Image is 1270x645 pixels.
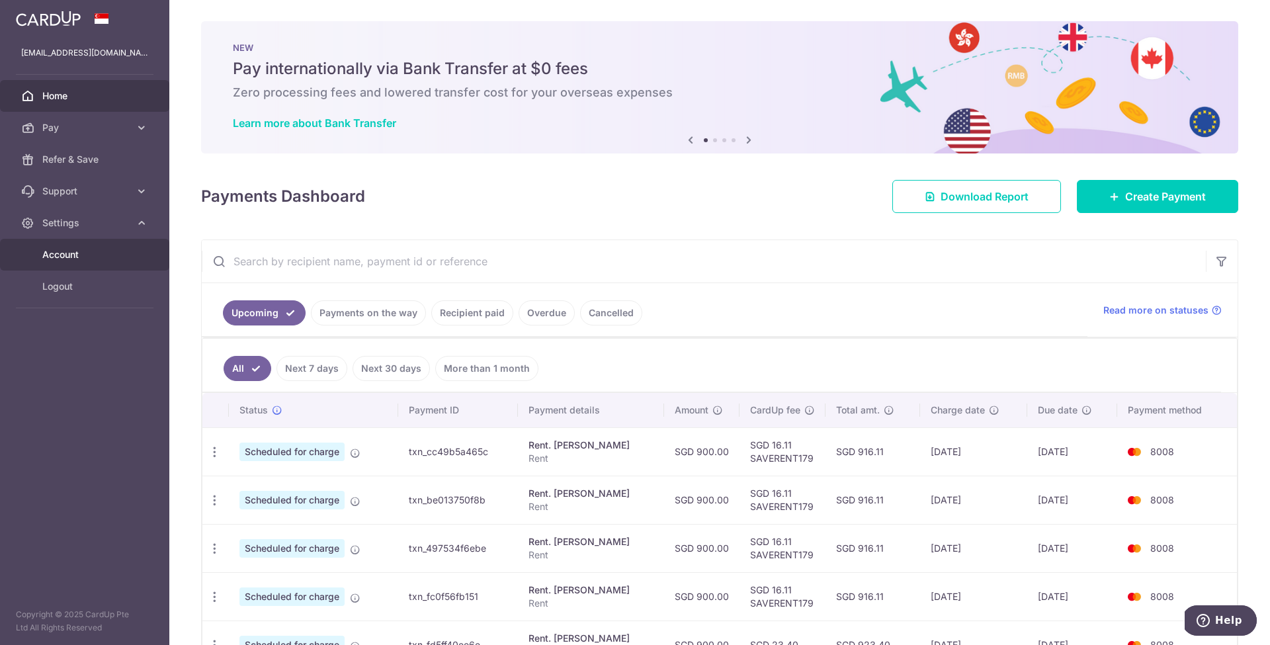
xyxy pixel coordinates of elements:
[16,11,81,26] img: CardUp
[740,476,825,524] td: SGD 16.11 SAVERENT179
[233,116,396,130] a: Learn more about Bank Transfer
[42,248,130,261] span: Account
[353,356,430,381] a: Next 30 days
[825,572,920,621] td: SGD 916.11
[223,300,306,325] a: Upcoming
[529,632,653,645] div: Rent. [PERSON_NAME]
[398,476,518,524] td: txn_be013750f8b
[202,240,1206,282] input: Search by recipient name, payment id or reference
[931,404,985,417] span: Charge date
[1027,524,1117,572] td: [DATE]
[1038,404,1078,417] span: Due date
[920,572,1027,621] td: [DATE]
[42,185,130,198] span: Support
[529,452,653,465] p: Rent
[276,356,347,381] a: Next 7 days
[42,121,130,134] span: Pay
[1117,393,1237,427] th: Payment method
[1150,591,1174,602] span: 8008
[664,476,740,524] td: SGD 900.00
[836,404,880,417] span: Total amt.
[1027,572,1117,621] td: [DATE]
[664,427,740,476] td: SGD 900.00
[431,300,513,325] a: Recipient paid
[42,89,130,103] span: Home
[239,443,345,461] span: Scheduled for charge
[529,487,653,500] div: Rent. [PERSON_NAME]
[529,583,653,597] div: Rent. [PERSON_NAME]
[42,280,130,293] span: Logout
[1121,492,1148,508] img: Bank Card
[1027,476,1117,524] td: [DATE]
[233,58,1206,79] h5: Pay internationally via Bank Transfer at $0 fees
[1150,542,1174,554] span: 8008
[740,427,825,476] td: SGD 16.11 SAVERENT179
[1121,540,1148,556] img: Bank Card
[30,9,58,21] span: Help
[311,300,426,325] a: Payments on the way
[233,85,1206,101] h6: Zero processing fees and lowered transfer cost for your overseas expenses
[580,300,642,325] a: Cancelled
[398,524,518,572] td: txn_497534f6ebe
[1125,189,1206,204] span: Create Payment
[825,476,920,524] td: SGD 916.11
[435,356,538,381] a: More than 1 month
[224,356,271,381] a: All
[920,524,1027,572] td: [DATE]
[920,427,1027,476] td: [DATE]
[750,404,800,417] span: CardUp fee
[664,572,740,621] td: SGD 900.00
[529,535,653,548] div: Rent. [PERSON_NAME]
[1121,444,1148,460] img: Bank Card
[201,21,1238,153] img: Bank transfer banner
[239,491,345,509] span: Scheduled for charge
[1150,494,1174,505] span: 8008
[1077,180,1238,213] a: Create Payment
[42,216,130,230] span: Settings
[519,300,575,325] a: Overdue
[825,427,920,476] td: SGD 916.11
[42,153,130,166] span: Refer & Save
[239,404,268,417] span: Status
[201,185,365,208] h4: Payments Dashboard
[1103,304,1222,317] a: Read more on statuses
[825,524,920,572] td: SGD 916.11
[398,427,518,476] td: txn_cc49b5a465c
[233,42,1206,53] p: NEW
[529,439,653,452] div: Rent. [PERSON_NAME]
[664,524,740,572] td: SGD 900.00
[239,587,345,606] span: Scheduled for charge
[398,572,518,621] td: txn_fc0f56fb151
[892,180,1061,213] a: Download Report
[920,476,1027,524] td: [DATE]
[740,524,825,572] td: SGD 16.11 SAVERENT179
[529,500,653,513] p: Rent
[529,597,653,610] p: Rent
[1103,304,1208,317] span: Read more on statuses
[21,46,148,60] p: [EMAIL_ADDRESS][DOMAIN_NAME]
[1027,427,1117,476] td: [DATE]
[529,548,653,562] p: Rent
[1185,605,1257,638] iframe: Opens a widget where you can find more information
[740,572,825,621] td: SGD 16.11 SAVERENT179
[675,404,708,417] span: Amount
[518,393,663,427] th: Payment details
[1150,446,1174,457] span: 8008
[1121,589,1148,605] img: Bank Card
[941,189,1029,204] span: Download Report
[239,539,345,558] span: Scheduled for charge
[398,393,518,427] th: Payment ID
